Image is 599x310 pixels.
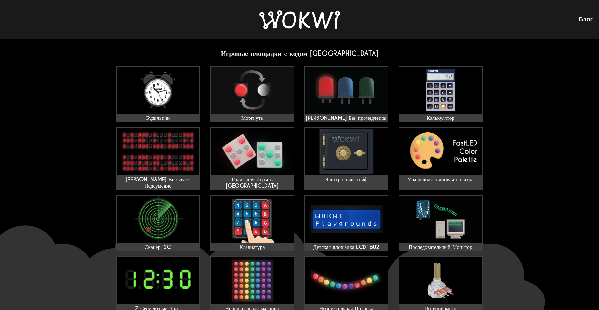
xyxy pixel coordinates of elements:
img: Калькулятор [399,67,482,114]
ya-tr-span: Последовательный Монитор [409,244,472,251]
a: Электронный сейф [304,127,388,190]
ya-tr-span: [PERSON_NAME] Без промедления [306,115,387,121]
ya-tr-span: [PERSON_NAME] Вызывает Недоумение [126,176,190,189]
a: Сканер I2C [116,195,200,251]
img: Последовательный Монитор [399,196,482,243]
a: [PERSON_NAME] Вызывает Недоумение [116,127,200,190]
img: Чарли Вызывает Недоумение [117,128,199,175]
img: Сканер I2C [117,196,199,243]
ya-tr-span: Будильник [146,115,170,121]
img: Вокви [259,10,340,29]
a: Клавиатура [210,195,294,251]
a: Последовательный Монитор [399,195,483,251]
img: Клавиатура [211,196,294,243]
ya-tr-span: Детская площадка LCD1602 [313,244,379,251]
img: Неопиксельная Полоска [305,257,388,304]
img: 7 Сегментные Часы [117,257,199,304]
a: Ролик для Игры в [GEOGRAPHIC_DATA] [210,127,294,190]
a: Будильник [116,66,200,122]
img: Электронный сейф [305,128,388,175]
ya-tr-span: Игровые площадки с кодом [GEOGRAPHIC_DATA] [221,49,378,58]
ya-tr-span: Сканер I2C [145,244,171,251]
img: Ускоренная цветовая палитра [399,128,482,175]
img: Потенциометр [399,257,482,304]
a: Детская площадка LCD1602 [304,195,388,251]
ya-tr-span: Клавиатура [239,244,265,251]
a: [PERSON_NAME] Без промедления [304,66,388,122]
img: Будильник [117,67,199,114]
a: Моргнуть [210,66,294,122]
img: Детская площадка LCD1602 [305,196,388,243]
a: Калькулятор [399,66,483,122]
ya-tr-span: Калькулятор [427,115,454,121]
a: Ускоренная цветовая палитра [399,127,483,190]
ya-tr-span: Электронный сейф [325,176,368,183]
img: Неопиксельная матрица [211,257,294,304]
img: Мигайте Без промедления [305,67,388,114]
ya-tr-span: Моргнуть [241,115,263,121]
ya-tr-span: Ролик для Игры в [GEOGRAPHIC_DATA] [226,176,278,189]
ya-tr-span: Ускоренная цветовая палитра [407,176,474,183]
img: Ролик для Игры в Кости [211,128,294,175]
a: Блог [579,16,593,23]
img: Моргнуть [211,67,294,114]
